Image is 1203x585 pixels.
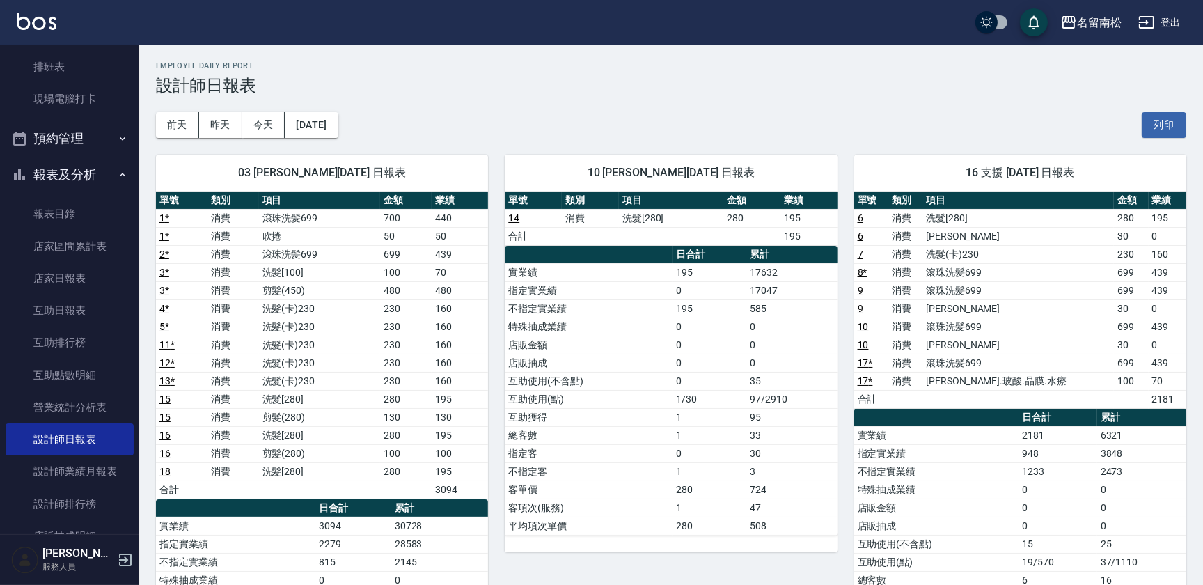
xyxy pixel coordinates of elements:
td: 439 [432,245,488,263]
td: 0 [1019,499,1097,517]
td: 0 [1149,299,1186,318]
td: 195 [673,263,746,281]
td: 洗髮[280] [619,209,723,227]
div: 名留南松 [1077,14,1122,31]
td: 230 [380,336,432,354]
button: 昨天 [199,112,242,138]
td: 1/30 [673,390,746,408]
td: 2181 [1019,426,1097,444]
th: 業績 [780,192,838,210]
th: 單號 [505,192,562,210]
td: 0 [1097,481,1186,499]
table: a dense table [505,246,837,536]
a: 10 [858,339,869,350]
td: 100 [432,444,488,462]
td: 消費 [207,462,259,481]
td: 439 [1149,354,1186,372]
td: 洗髮[280] [922,209,1114,227]
a: 6 [858,231,863,242]
a: 10 [858,321,869,332]
td: 消費 [888,354,922,372]
img: Person [11,546,39,574]
td: 280 [673,481,746,499]
td: 440 [432,209,488,227]
td: [PERSON_NAME] [922,336,1114,354]
td: 洗髮[280] [259,390,381,408]
table: a dense table [505,192,837,246]
th: 日合計 [315,499,391,517]
td: 滾珠洗髪699 [922,263,1114,281]
td: 消費 [888,245,922,263]
td: 100 [1114,372,1148,390]
td: 洗髮(卡)230 [259,354,381,372]
td: 洗髮[280] [259,426,381,444]
td: 699 [1114,354,1148,372]
td: 店販抽成 [505,354,673,372]
td: 3 [746,462,837,481]
td: 17047 [746,281,837,299]
a: 店販抽成明細 [6,520,134,552]
td: 總客數 [505,426,673,444]
a: 店家區間累計表 [6,231,134,263]
td: 700 [380,209,432,227]
a: 互助日報表 [6,295,134,327]
td: 消費 [888,318,922,336]
td: 消費 [888,281,922,299]
td: 消費 [207,408,259,426]
td: 洗髮(卡)230 [259,372,381,390]
td: 不指定實業績 [854,462,1019,481]
td: 指定實業績 [505,281,673,299]
td: 消費 [207,318,259,336]
td: 160 [1149,245,1186,263]
td: 100 [380,263,432,281]
td: 480 [380,281,432,299]
h5: [PERSON_NAME] [42,547,113,561]
a: 6 [858,212,863,224]
td: 剪髮(280) [259,444,381,462]
td: 消費 [207,354,259,372]
td: 滾珠洗髪699 [922,281,1114,299]
td: 948 [1019,444,1097,462]
a: 報表目錄 [6,198,134,230]
td: 699 [1114,263,1148,281]
td: 0 [673,372,746,390]
td: 37/1110 [1097,553,1186,571]
td: 2145 [391,553,489,571]
button: 今天 [242,112,285,138]
button: save [1020,8,1048,36]
a: 營業統計分析表 [6,391,134,423]
a: 15 [159,412,171,423]
th: 金額 [723,192,780,210]
td: 33 [746,426,837,444]
td: 699 [380,245,432,263]
td: 店販抽成 [854,517,1019,535]
th: 項目 [619,192,723,210]
td: 消費 [562,209,619,227]
td: 店販金額 [854,499,1019,517]
td: 699 [1114,318,1148,336]
td: 50 [432,227,488,245]
td: 指定實業績 [156,535,315,553]
td: 消費 [888,209,922,227]
td: 洗髮(卡)230 [259,318,381,336]
td: 消費 [888,263,922,281]
td: 160 [432,336,488,354]
td: 195 [432,462,488,481]
td: 合計 [854,390,888,408]
td: 消費 [207,426,259,444]
td: 消費 [207,209,259,227]
td: 280 [1114,209,1148,227]
td: 店販金額 [505,336,673,354]
td: 160 [432,299,488,318]
button: 名留南松 [1055,8,1127,37]
th: 類別 [888,192,922,210]
th: 類別 [207,192,259,210]
td: 195 [1149,209,1186,227]
td: 699 [1114,281,1148,299]
th: 項目 [259,192,381,210]
td: 1 [673,408,746,426]
td: 30728 [391,517,489,535]
td: 280 [723,209,780,227]
a: 7 [858,249,863,260]
td: 指定客 [505,444,673,462]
